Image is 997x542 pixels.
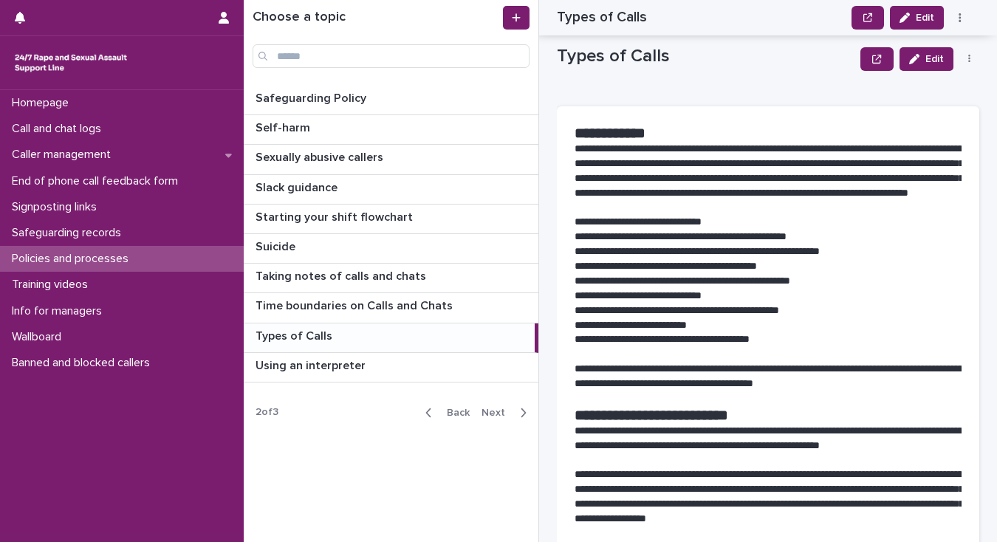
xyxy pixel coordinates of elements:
[253,10,500,26] h1: Choose a topic
[6,174,190,188] p: End of phone call feedback form
[6,96,80,110] p: Homepage
[244,145,538,174] a: Sexually abusive callersSexually abusive callers
[12,48,130,78] img: rhQMoQhaT3yELyF149Cw
[256,326,335,343] p: Types of Calls
[6,226,133,240] p: Safeguarding records
[6,278,100,292] p: Training videos
[6,356,162,370] p: Banned and blocked callers
[244,293,538,323] a: Time boundaries on Calls and ChatsTime boundaries on Calls and Chats
[256,296,456,313] p: Time boundaries on Calls and Chats
[900,47,953,71] button: Edit
[482,408,514,418] span: Next
[256,118,313,135] p: Self-harm
[256,148,386,165] p: Sexually abusive callers
[557,46,854,67] p: Types of Calls
[925,54,944,64] span: Edit
[6,330,73,344] p: Wallboard
[890,6,944,30] button: Edit
[6,148,123,162] p: Caller management
[253,44,530,68] input: Search
[244,115,538,145] a: Self-harmSelf-harm
[476,406,538,419] button: Next
[244,353,538,383] a: Using an interpreterUsing an interpreter
[256,237,298,254] p: Suicide
[244,175,538,205] a: Slack guidanceSlack guidance
[438,408,470,418] span: Back
[244,264,538,293] a: Taking notes of calls and chatsTaking notes of calls and chats
[916,13,934,23] span: Edit
[244,394,290,430] p: 2 of 3
[6,304,114,318] p: Info for managers
[244,234,538,264] a: SuicideSuicide
[557,9,647,26] h2: Types of Calls
[256,178,340,195] p: Slack guidance
[6,252,140,266] p: Policies and processes
[256,207,416,224] p: Starting your shift flowchart
[6,122,113,136] p: Call and chat logs
[256,89,369,106] p: Safeguarding Policy
[244,323,538,353] a: Types of CallsTypes of Calls
[414,406,476,419] button: Back
[6,200,109,214] p: Signposting links
[256,267,429,284] p: Taking notes of calls and chats
[244,86,538,115] a: Safeguarding PolicySafeguarding Policy
[244,205,538,234] a: Starting your shift flowchartStarting your shift flowchart
[256,356,369,373] p: Using an interpreter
